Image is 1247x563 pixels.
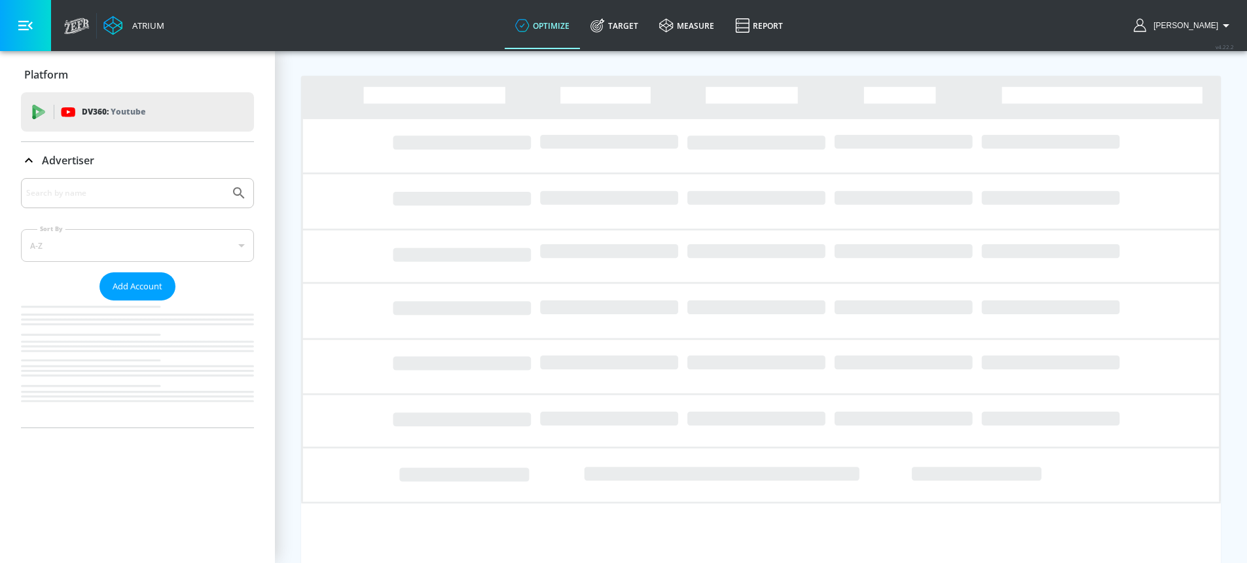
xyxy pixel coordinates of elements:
div: Advertiser [21,142,254,179]
div: DV360: Youtube [21,92,254,132]
p: Platform [24,67,68,82]
label: Sort By [37,225,65,233]
input: Search by name [26,185,225,202]
a: measure [649,2,725,49]
a: optimize [505,2,580,49]
p: Advertiser [42,153,94,168]
nav: list of Advertiser [21,300,254,427]
div: Atrium [127,20,164,31]
span: v 4.22.2 [1216,43,1234,50]
a: Target [580,2,649,49]
div: A-Z [21,229,254,262]
button: [PERSON_NAME] [1134,18,1234,33]
p: Youtube [111,105,145,118]
button: Add Account [99,272,175,300]
div: Platform [21,56,254,93]
p: DV360: [82,105,145,119]
div: Advertiser [21,178,254,427]
a: Report [725,2,793,49]
a: Atrium [103,16,164,35]
span: login as: harvir.chahal@zefr.com [1148,21,1218,30]
span: Add Account [113,279,162,294]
